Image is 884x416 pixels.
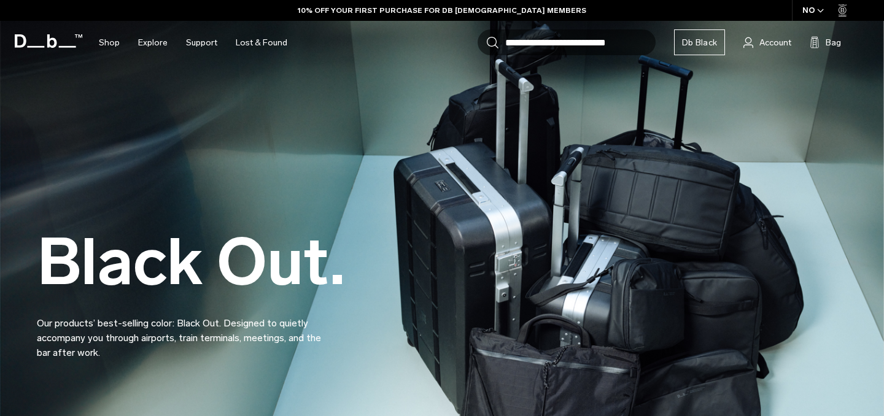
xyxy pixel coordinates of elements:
h2: Black Out. [37,230,345,295]
p: Our products’ best-selling color: Black Out. Designed to quietly accompany you through airports, ... [37,301,331,360]
a: Support [186,21,217,64]
a: 10% OFF YOUR FIRST PURCHASE FOR DB [DEMOGRAPHIC_DATA] MEMBERS [298,5,586,16]
a: Shop [99,21,120,64]
a: Account [743,35,791,50]
span: Account [759,36,791,49]
span: Bag [826,36,841,49]
a: Explore [138,21,168,64]
a: Db Black [674,29,725,55]
button: Bag [810,35,841,50]
nav: Main Navigation [90,21,297,64]
a: Lost & Found [236,21,287,64]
